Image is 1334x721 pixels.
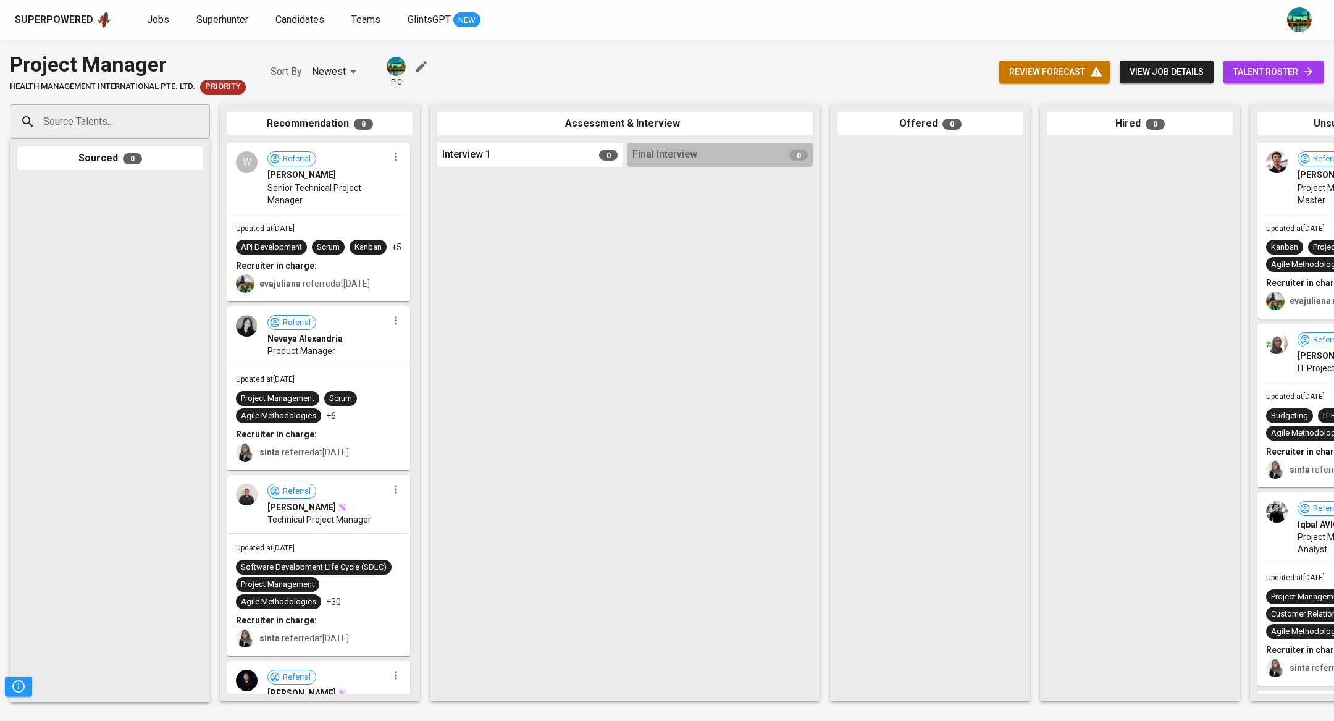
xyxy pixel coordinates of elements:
span: [PERSON_NAME] [267,169,336,181]
div: Offered [837,112,1023,136]
span: Technical Project Manager [267,513,371,526]
b: Recruiter in charge: [236,615,317,625]
span: referred at [DATE] [259,279,370,289]
span: Updated at [DATE] [1266,224,1325,233]
span: review forecast [1009,64,1100,80]
span: talent roster [1233,64,1314,80]
span: view job details [1130,64,1204,80]
div: Scrum [329,393,352,405]
span: 8 [354,119,373,130]
img: magic_wand.svg [337,502,347,512]
div: Hired [1047,112,1233,136]
div: pic [385,56,407,88]
img: 1e05e43dd4202143a2c8ba26d570e2da.jpeg [236,670,258,691]
img: sinta.windasari@glints.com [236,443,254,462]
img: sinta.windasari@glints.com [1266,659,1285,677]
b: sinta [259,447,280,457]
img: 482781c8541239f2bd1bb3b625b7ee1e.jpeg [1266,332,1288,354]
span: 0 [789,150,808,161]
span: Interview 1 [442,148,491,162]
img: sinta.windasari@glints.com [236,629,254,647]
div: WReferral[PERSON_NAME]Senior Technical Project ManagerUpdated at[DATE]API DevelopmentScrumKanban+... [227,143,410,301]
div: API Development [241,242,302,253]
span: Referral [278,153,316,165]
span: Priority [200,81,246,93]
div: ReferralNevaya AlexandriaProduct ManagerUpdated at[DATE]Project ManagementScrumAgile Methodologie... [227,306,410,470]
b: sinta [259,633,280,643]
div: Kanban [354,242,382,253]
span: [PERSON_NAME] [267,687,336,699]
div: Agile Methodologies [241,596,316,608]
img: a5d44b89-0c59-4c54-99d0-a63b29d42bd3.jpg [387,57,406,76]
img: 044413ab59a7abf2a03c83b806d215e7.jpg [1266,501,1288,523]
div: Project Management [241,393,314,405]
img: eva@glints.com [236,274,254,293]
span: Final Interview [632,148,697,162]
span: referred at [DATE] [259,633,349,643]
b: evajuliana [259,279,301,289]
span: 0 [1146,119,1165,130]
img: magic_wand.svg [337,688,347,698]
span: Referral [278,486,316,497]
b: Recruiter in charge: [236,261,317,271]
div: W [236,151,258,173]
div: Agile Methodologies [241,410,316,422]
a: Candidates [275,12,327,28]
a: Jobs [147,12,172,28]
span: Updated at [DATE] [236,544,295,552]
span: referred at [DATE] [259,447,349,457]
div: Project Manager [10,49,246,80]
button: view job details [1120,61,1214,83]
span: Nevaya Alexandria [267,332,343,345]
img: 16f553e4f7d02474eda5cd5b9a35f78f.jpeg [1266,151,1288,173]
button: Pipeline Triggers [5,677,32,696]
span: 0 [599,150,618,161]
span: 0 [942,119,962,130]
div: Kanban [1271,242,1298,253]
p: +30 [326,596,341,608]
a: Superpoweredapp logo [15,11,112,29]
button: Open [203,120,206,123]
p: Sort By [271,64,302,79]
div: Software Development Life Cycle (SDLC) [241,562,387,573]
span: Candidates [275,14,324,25]
p: Newest [312,64,346,79]
img: eva@glints.com [1266,292,1285,310]
div: New Job received from Demand Team [200,80,246,95]
span: Product Manager [267,345,335,357]
div: Assessment & Interview [437,112,813,136]
a: GlintsGPT NEW [408,12,480,28]
span: Senior Technical Project Manager [267,182,388,206]
img: 35c22676c4bdef63891fa9665045a32f.jpeg [236,484,258,505]
span: Updated at [DATE] [236,375,295,384]
div: Sourced [17,146,203,171]
div: Referral[PERSON_NAME]Technical Project ManagerUpdated at[DATE]Software Development Life Cycle (SD... [227,475,410,656]
a: talent roster [1223,61,1324,83]
a: Superhunter [196,12,251,28]
img: a5d44b89-0c59-4c54-99d0-a63b29d42bd3.jpg [1287,7,1312,32]
div: Recommendation [227,112,413,136]
b: sinta [1290,663,1310,673]
span: HEALTH MANAGEMENT INTERNATIONAL PTE. LTD. [10,81,195,93]
div: Newest [312,61,361,83]
span: 0 [123,153,142,164]
b: evajuliana [1290,296,1331,306]
span: Updated at [DATE] [1266,573,1325,582]
span: Teams [351,14,380,25]
span: GlintsGPT [408,14,451,25]
img: app logo [96,11,112,29]
b: Recruiter in charge: [236,429,317,439]
span: [PERSON_NAME] [267,501,336,513]
div: Budgeting [1271,410,1308,422]
button: review forecast [999,61,1110,83]
img: 458dc9108bc70be3a72b92cd87a87106.png [236,315,258,337]
span: Jobs [147,14,169,25]
span: NEW [453,14,480,27]
p: +6 [326,410,336,422]
div: Superpowered [15,13,93,27]
p: +5 [392,241,401,253]
img: sinta.windasari@glints.com [1266,460,1285,479]
span: Updated at [DATE] [1266,392,1325,401]
span: Superhunter [196,14,248,25]
a: Teams [351,12,383,28]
